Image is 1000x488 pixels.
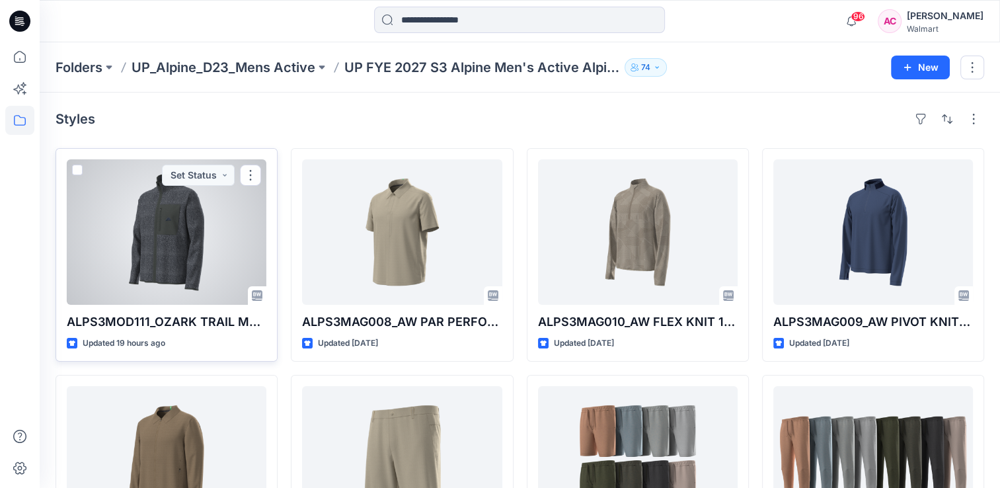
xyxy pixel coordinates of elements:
div: Walmart [907,24,983,34]
p: Updated [DATE] [318,337,378,350]
button: New [891,56,950,79]
a: UP_Alpine_D23_Mens Active [132,58,315,77]
p: ALPS3MOD111_OZARK TRAIL MEN’S MIX MEDIA FLEECE FULL ZIP [67,313,266,331]
p: ALPS3MAG008_AW PAR PERFORMANCE SHORT SLEEVE SHIRT [302,313,502,331]
button: 74 [625,58,667,77]
a: ALPS3MAG008_AW PAR PERFORMANCE SHORT SLEEVE SHIRT [302,159,502,305]
p: 74 [641,60,650,75]
p: UP FYE 2027 S3 Alpine Men's Active Alpine [344,58,619,77]
p: ALPS3MAG009_AW PIVOT KNIT 1/4 ZIP PULLOVER [773,313,973,331]
a: ALPS3MAG010_AW FLEX KNIT 1/4 ZIP PULLOVER [538,159,738,305]
a: Folders [56,58,102,77]
a: ALPS3MOD111_OZARK TRAIL MEN’S MIX MEDIA FLEECE FULL ZIP [67,159,266,305]
a: ALPS3MAG009_AW PIVOT KNIT 1/4 ZIP PULLOVER [773,159,973,305]
p: Updated [DATE] [554,337,614,350]
p: Updated 19 hours ago [83,337,165,350]
p: Updated [DATE] [789,337,849,350]
div: AC [878,9,902,33]
div: [PERSON_NAME] [907,8,983,24]
h4: Styles [56,111,95,127]
p: ALPS3MAG010_AW FLEX KNIT 1/4 ZIP PULLOVER [538,313,738,331]
span: 96 [851,11,865,22]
